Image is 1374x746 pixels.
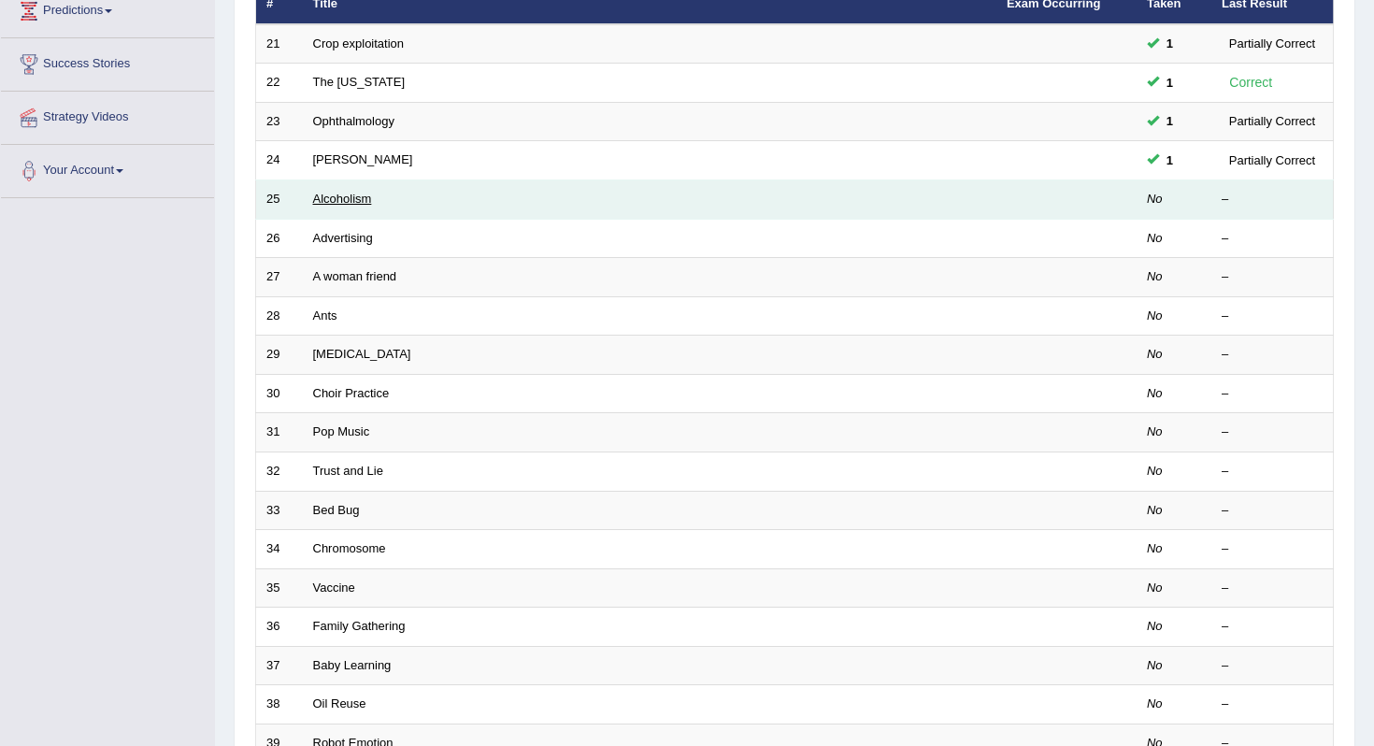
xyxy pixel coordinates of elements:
[256,530,303,569] td: 34
[256,413,303,452] td: 31
[1147,619,1163,633] em: No
[1222,230,1323,248] div: –
[1222,72,1281,93] div: Correct
[313,192,372,206] a: Alcoholism
[1147,464,1163,478] em: No
[1147,192,1163,206] em: No
[1222,657,1323,675] div: –
[313,386,390,400] a: Choir Practice
[1222,151,1323,170] div: Partially Correct
[313,152,413,166] a: [PERSON_NAME]
[256,219,303,258] td: 26
[256,258,303,297] td: 27
[1222,111,1323,131] div: Partially Correct
[256,296,303,336] td: 28
[313,696,366,710] a: Oil Reuse
[313,75,406,89] a: The [US_STATE]
[1222,423,1323,441] div: –
[256,24,303,64] td: 21
[1159,73,1181,93] span: You can still take this question
[1147,269,1163,283] em: No
[1147,658,1163,672] em: No
[1222,463,1323,481] div: –
[1,38,214,85] a: Success Stories
[313,114,394,128] a: Ophthalmology
[1159,151,1181,170] span: You can still take this question
[313,231,373,245] a: Advertising
[1159,111,1181,131] span: You can still take this question
[313,658,392,672] a: Baby Learning
[256,141,303,180] td: 24
[313,347,411,361] a: [MEDICAL_DATA]
[1147,424,1163,438] em: No
[256,336,303,375] td: 29
[1147,503,1163,517] em: No
[1,92,214,138] a: Strategy Videos
[1147,541,1163,555] em: No
[313,464,383,478] a: Trust and Lie
[1147,581,1163,595] em: No
[313,503,360,517] a: Bed Bug
[256,374,303,413] td: 30
[313,308,337,323] a: Ants
[1147,231,1163,245] em: No
[1,145,214,192] a: Your Account
[256,452,303,491] td: 32
[1222,502,1323,520] div: –
[313,581,355,595] a: Vaccine
[1222,580,1323,597] div: –
[1222,696,1323,713] div: –
[313,269,397,283] a: A woman friend
[1222,34,1323,53] div: Partially Correct
[256,568,303,608] td: 35
[313,36,405,50] a: Crop exploitation
[256,64,303,103] td: 22
[313,619,406,633] a: Family Gathering
[1147,308,1163,323] em: No
[313,424,370,438] a: Pop Music
[1222,191,1323,208] div: –
[256,608,303,647] td: 36
[1222,268,1323,286] div: –
[1147,696,1163,710] em: No
[256,491,303,530] td: 33
[1222,346,1323,364] div: –
[1222,308,1323,325] div: –
[313,541,386,555] a: Chromosome
[1147,347,1163,361] em: No
[256,102,303,141] td: 23
[256,646,303,685] td: 37
[256,180,303,220] td: 25
[1222,540,1323,558] div: –
[1222,385,1323,403] div: –
[1222,618,1323,636] div: –
[1147,386,1163,400] em: No
[1159,34,1181,53] span: You can still take this question
[256,685,303,724] td: 38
